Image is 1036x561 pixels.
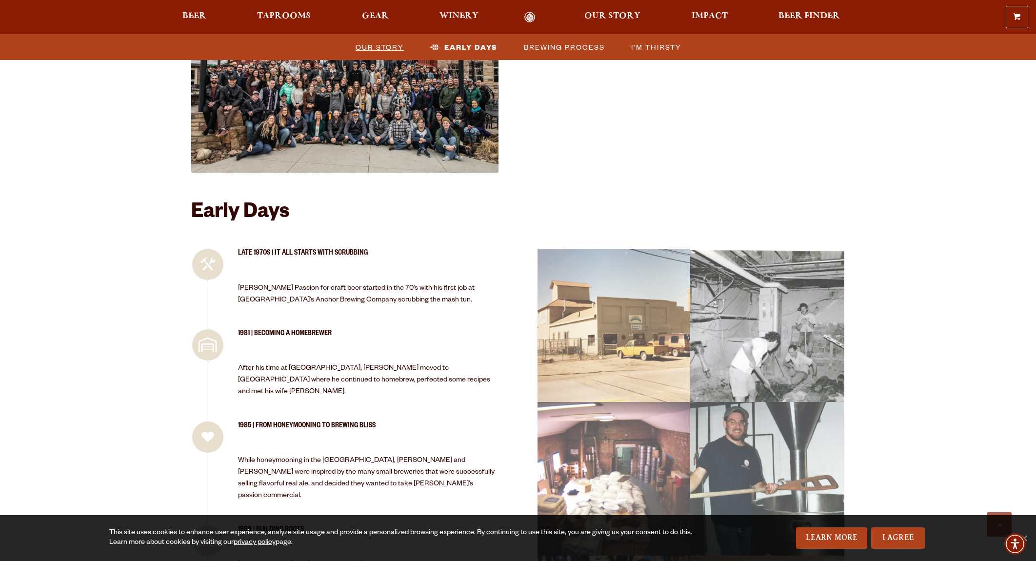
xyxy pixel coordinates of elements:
div: 03_52 Picture 6 [537,402,691,557]
span: Taprooms [257,12,311,20]
p: After his time at [GEOGRAPHIC_DATA], [PERSON_NAME] moved to [GEOGRAPHIC_DATA] where he continued ... [238,363,498,398]
span: Impact [692,12,728,20]
span: Our Story [356,40,404,54]
a: Our Story [578,12,647,23]
a: Beer Finder [772,12,846,23]
a: image 604014265.491664 [691,402,844,556]
span: Beer Finder [778,12,840,20]
span: I’m Thirsty [631,40,681,54]
span: Winery [439,12,478,20]
div: This site uses cookies to enhance user experience, analyze site usage and provide a personalized ... [109,528,701,548]
div: 01_35 Picture 4 [690,249,844,403]
span: Brewing Process [524,40,605,54]
span: Our Story [584,12,640,20]
a: I’m Thirsty [625,40,686,54]
h3: 1981 | Becoming a Homebrewer [238,329,498,347]
a: Brewing Process [518,40,610,54]
a: Our Story [350,40,409,54]
h2: Early Days [191,202,845,225]
span: Beer [182,12,206,20]
div: 604014265.491664 [690,402,844,557]
h3: Late 1970s | It all Starts with Scrubbing [238,249,498,267]
div: 0_22 Picture 1 (1) [537,249,691,403]
a: Odell Home [511,12,548,23]
a: I Agree [871,527,925,549]
a: Impact [685,12,734,23]
a: Beer [176,12,213,23]
a: Scroll to top [987,512,1012,537]
p: While honeymooning in the [GEOGRAPHIC_DATA], [PERSON_NAME] and [PERSON_NAME] were inspired by the... [238,455,498,502]
a: image 0_22 Picture 1 (1) [538,249,691,402]
span: Gear [362,12,389,20]
a: image 01_35 Picture 4 [691,249,844,402]
div: Accessibility Menu [1004,533,1026,555]
h3: 1985 | From Honeymooning to Brewing Bliss [238,421,498,440]
a: Gear [356,12,395,23]
a: privacy policy [234,539,276,547]
a: Early Days [424,40,502,54]
span: Early Days [444,40,498,54]
a: Learn More [796,527,868,549]
a: Winery [433,12,485,23]
a: Taprooms [251,12,317,23]
a: image 03_52 Picture 6 [538,402,691,556]
p: [PERSON_NAME] Passion for craft beer started in the 70’s with his first job at [GEOGRAPHIC_DATA]’... [238,283,498,306]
